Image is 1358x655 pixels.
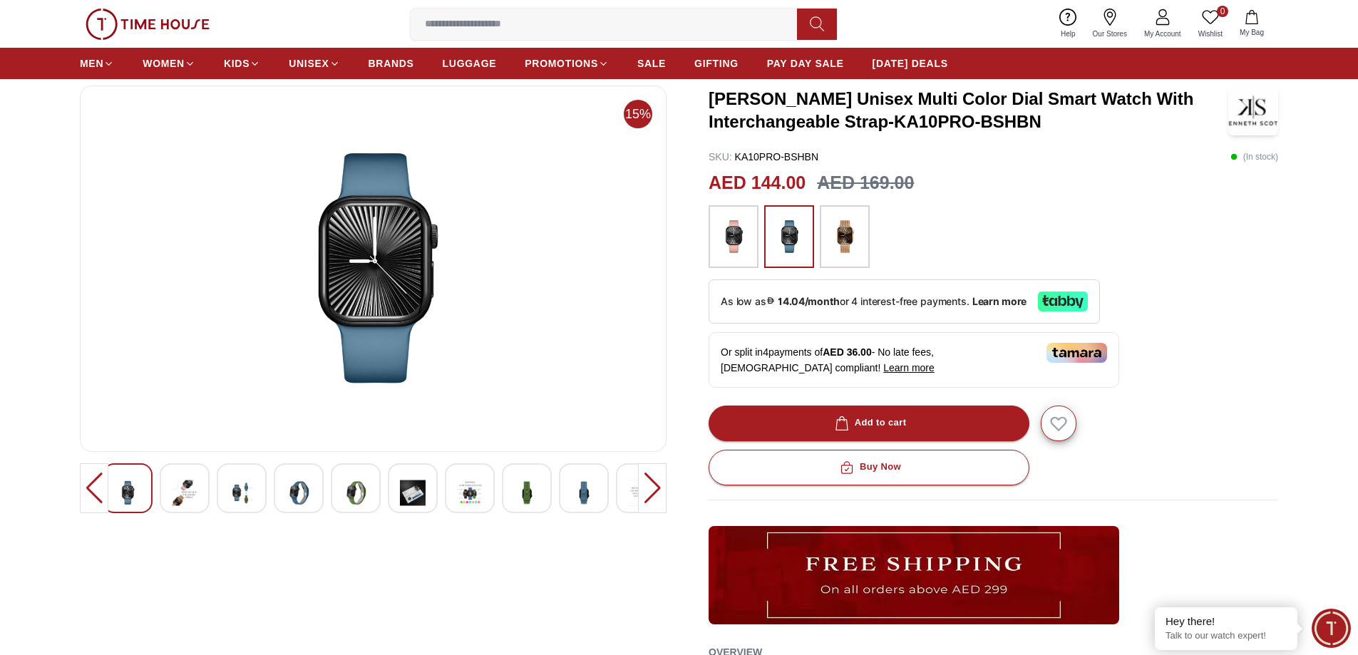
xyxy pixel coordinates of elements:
a: GIFTING [694,51,739,76]
span: UNISEX [289,56,329,71]
img: ... [827,212,863,261]
img: Kenneth Scott Unisex Multi Color Dial Smart Watch With Interchangeable Strap - KA10PRO-BSBBP [172,475,197,510]
img: Kenneth Scott Unisex Multi Color Dial Smart Watch With Interchangeable Strap - KA10PRO-BSBBP [571,475,597,510]
img: Kenneth Scott Unisex Multi Color Dial Smart Watch With Interchangeable Strap - KA10PRO-BSBBP [514,475,540,510]
button: Add to cart [709,406,1029,441]
h3: [PERSON_NAME] Unisex Multi Color Dial Smart Watch With Interchangeable Strap-KA10PRO-BSHBN [709,88,1228,133]
span: BRANDS [369,56,414,71]
h2: AED 144.00 [709,170,806,197]
button: Buy Now [709,450,1029,485]
img: ... [716,212,751,261]
a: WOMEN [143,51,195,76]
span: PROMOTIONS [525,56,598,71]
span: Wishlist [1193,29,1228,39]
img: Tamara [1046,343,1107,363]
span: MEN [80,56,103,71]
span: WOMEN [143,56,185,71]
span: My Account [1138,29,1187,39]
span: 15% [624,100,652,128]
a: Our Stores [1084,6,1136,42]
p: ( In stock ) [1230,150,1278,164]
img: Kenneth Scott Unisex Multi Color Dial Smart Watch With Interchangeable Strap - KA10PRO-BSBBP [286,475,312,510]
span: My Bag [1234,27,1270,38]
img: Kenneth Scott Unisex Multi Color Dial Smart Watch With Interchangeable Strap - KA10PRO-BSBBP [229,475,254,510]
span: 0 [1217,6,1228,17]
button: My Bag [1231,7,1272,41]
a: Help [1052,6,1084,42]
a: MEN [80,51,114,76]
img: Kenneth Scott Unisex Multi Color Dial Smart Watch With Interchangeable Strap - KA10PRO-BSBBP [628,475,654,510]
div: Add to cart [832,415,907,431]
div: Chat Widget [1312,609,1351,648]
div: Hey there! [1166,614,1287,629]
img: ... [771,212,807,261]
a: PROMOTIONS [525,51,609,76]
img: ... [709,526,1119,624]
a: UNISEX [289,51,339,76]
img: Kenneth Scott Unisex Multi Color Dial Smart Watch With Interchangeable Strap-KA10PRO-BSHBN [1228,86,1278,135]
a: 0Wishlist [1190,6,1231,42]
img: Kenneth Scott Unisex Multi Color Dial Smart Watch With Interchangeable Strap - KA10PRO-BSBBP [92,98,654,440]
span: LUGGAGE [443,56,497,71]
span: AED 36.00 [823,346,871,358]
h3: AED 169.00 [817,170,914,197]
span: Learn more [883,362,935,373]
span: GIFTING [694,56,739,71]
img: Kenneth Scott Unisex Multi Color Dial Smart Watch With Interchangeable Strap - KA10PRO-BSBBP [400,475,426,510]
span: Help [1055,29,1081,39]
img: Kenneth Scott Unisex Multi Color Dial Smart Watch With Interchangeable Strap - KA10PRO-BSBBP [457,475,483,510]
span: KIDS [224,56,250,71]
a: BRANDS [369,51,414,76]
a: KIDS [224,51,260,76]
a: LUGGAGE [443,51,497,76]
p: Talk to our watch expert! [1166,630,1287,642]
p: KA10PRO-BSHBN [709,150,818,164]
a: PAY DAY SALE [767,51,844,76]
span: SKU : [709,151,732,163]
div: Or split in 4 payments of - No late fees, [DEMOGRAPHIC_DATA] compliant! [709,332,1119,388]
span: SALE [637,56,666,71]
img: ... [86,9,210,40]
img: Kenneth Scott Unisex Multi Color Dial Smart Watch With Interchangeable Strap - KA10PRO-BSBBP [115,475,140,510]
span: [DATE] DEALS [873,56,948,71]
span: PAY DAY SALE [767,56,844,71]
a: SALE [637,51,666,76]
span: Our Stores [1087,29,1133,39]
a: [DATE] DEALS [873,51,948,76]
img: Kenneth Scott Unisex Multi Color Dial Smart Watch With Interchangeable Strap - KA10PRO-BSBBP [343,475,369,510]
div: Buy Now [837,459,901,475]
